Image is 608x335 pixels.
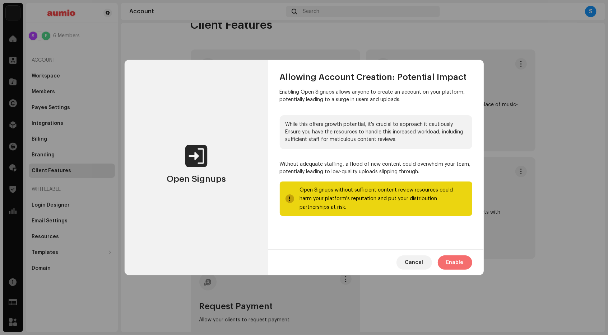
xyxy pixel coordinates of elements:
p: Enabling Open Signups allows anyone to create an account on your platform, potentially leading to... [280,89,472,104]
button: Enable [438,255,472,270]
p: Without adequate staffing, a flood of new content could overwhelm your team, potentially leading ... [280,161,472,176]
h3: Open Signups [167,173,226,185]
div: Open Signups without sufficient content review resources could harm your platform's reputation an... [300,186,467,212]
button: Cancel [396,255,432,270]
span: Enable [446,255,464,270]
span: Cancel [405,255,423,270]
p: While this offers growth potential, it's crucial to approach it cautiously. Ensure you have the r... [280,115,472,149]
h3: Allowing Account Creation: Potential Impact [280,71,472,83]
